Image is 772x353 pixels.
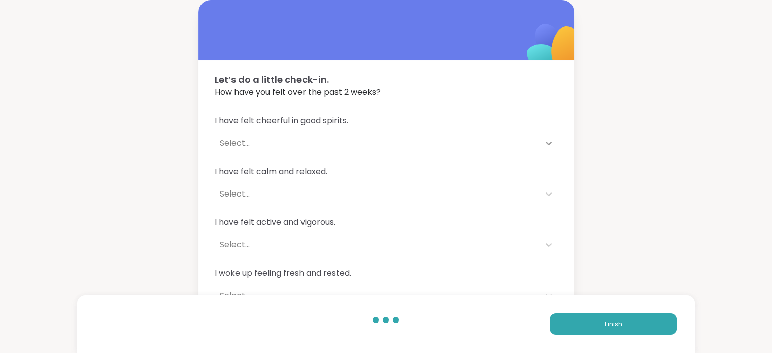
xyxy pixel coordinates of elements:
span: Let’s do a little check-in. [215,73,558,86]
span: Finish [604,319,622,329]
span: How have you felt over the past 2 weeks? [215,86,558,99]
div: Select... [220,290,534,302]
span: I have felt cheerful in good spirits. [215,115,558,127]
div: Select... [220,239,534,251]
span: I have felt calm and relaxed. [215,166,558,178]
div: Select... [220,188,534,200]
div: Select... [220,137,534,149]
button: Finish [550,313,677,335]
span: I woke up feeling fresh and rested. [215,267,558,279]
span: I have felt active and vigorous. [215,216,558,229]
